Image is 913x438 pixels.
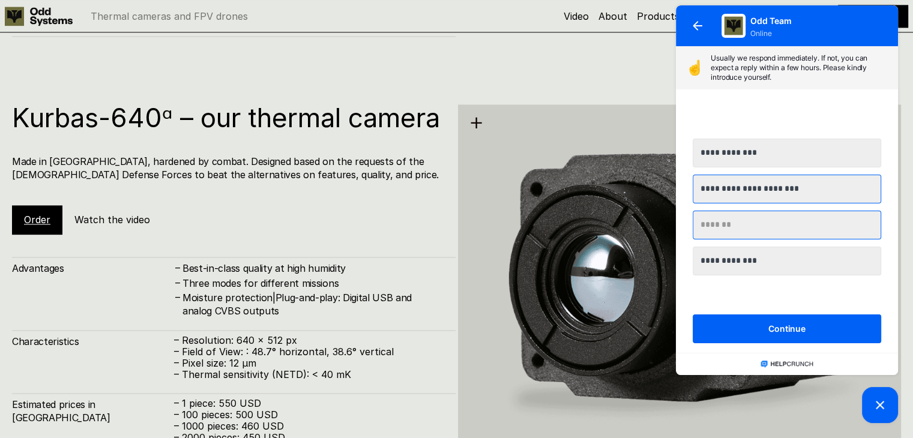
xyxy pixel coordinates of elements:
h4: Estimated prices in [GEOGRAPHIC_DATA] [12,398,174,425]
p: – 1000 pieces: 460 USD [174,421,444,432]
a: About [598,10,627,22]
p: – Field of View: : 48.7° horizontal, 38.6° vertical [174,346,444,358]
h4: Advantages [12,262,174,275]
p: – 100 pieces: 500 USD [174,409,444,421]
h4: Moisture protection|Plug-and-play: Digital USB and analog CVBS outputs [182,291,444,318]
a: Products [637,10,679,22]
h1: Kurbas-640ᵅ – our thermal camera [12,104,444,131]
h5: Watch the video [74,213,150,226]
p: Thermal cameras and FPV drones [91,11,248,21]
h4: – [175,275,180,289]
a: Video [564,10,589,22]
p: – Resolution: 640 x 512 px [174,335,444,346]
h4: – [175,290,180,304]
h4: Made in [GEOGRAPHIC_DATA], hardened by combat. Designed based on the requests of the [DEMOGRAPHIC... [12,155,444,182]
iframe: HelpCrunch [673,2,901,426]
a: Order [24,214,50,226]
h4: Characteristics [12,335,174,348]
h4: – [175,261,180,274]
p: – Pixel size: 12 µm [174,358,444,369]
h4: Three modes for different missions [182,277,444,290]
p: – Thermal sensitivity (NETD): < 40 mK [174,369,444,380]
h4: Best-in-class quality at high humidity [182,262,444,275]
p: – 1 piece: 550 USD [174,398,444,409]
